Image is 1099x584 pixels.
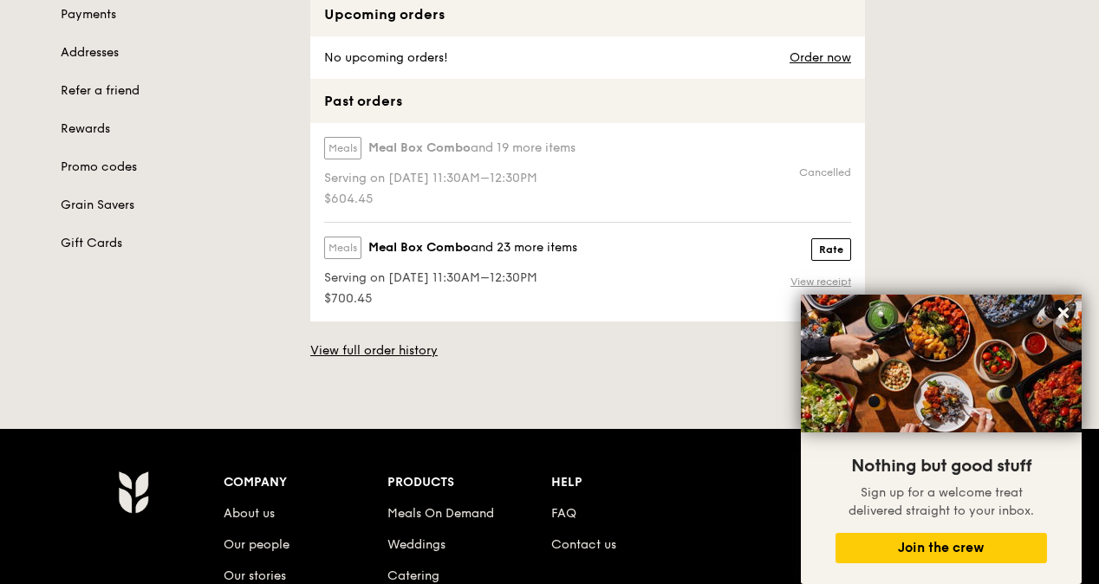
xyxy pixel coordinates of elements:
[324,237,361,259] label: Meals
[801,295,1082,432] img: DSC07876-Edit02-Large.jpeg
[224,470,387,495] div: Company
[1050,299,1077,327] button: Close
[324,269,577,287] span: Serving on [DATE] 11:30AM–12:30PM
[61,197,289,214] a: Grain Savers
[387,470,551,495] div: Products
[790,51,851,65] a: Order now
[849,485,1034,518] span: Sign up for a welcome treat delivered straight to your inbox.
[61,120,289,138] a: Rewards
[471,140,576,155] span: and 19 more items
[851,456,1031,477] span: Nothing but good stuff
[387,506,494,521] a: Meals On Demand
[471,240,577,255] span: and 23 more items
[811,238,851,261] button: Rate
[551,506,576,521] a: FAQ
[224,506,275,521] a: About us
[368,140,471,157] span: Meal Box Combo
[61,82,289,100] a: Refer a friend
[324,137,361,159] label: Meals
[324,191,576,208] span: $604.45
[61,44,289,62] a: Addresses
[61,235,289,252] a: Gift Cards
[790,275,851,289] a: View receipt
[387,537,445,552] a: Weddings
[224,568,286,583] a: Our stories
[551,470,715,495] div: Help
[368,239,471,256] span: Meal Box Combo
[61,6,289,23] a: Payments
[324,170,576,187] span: Serving on [DATE] 11:30AM–12:30PM
[836,533,1047,563] button: Join the crew
[799,165,851,179] div: Cancelled
[61,159,289,176] a: Promo codes
[551,537,616,552] a: Contact us
[387,568,439,583] a: Catering
[310,342,438,360] a: View full order history
[118,470,148,514] img: Grain
[224,537,289,552] a: Our people
[310,36,458,79] div: No upcoming orders!
[310,79,865,123] div: Past orders
[324,290,577,308] span: $700.45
